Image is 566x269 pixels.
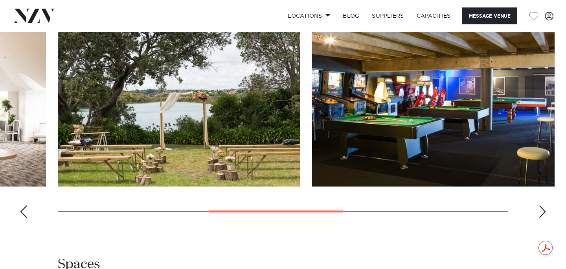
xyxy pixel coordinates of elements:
a: Capacities [410,7,457,24]
a: BLOG [336,7,366,24]
swiper-slide: 3 / 6 [58,9,300,187]
a: Locations [281,7,336,24]
button: Message Venue [462,7,517,24]
img: nzv-logo.png [13,9,55,23]
a: SUPPLIERS [366,7,410,24]
swiper-slide: 4 / 6 [312,9,555,187]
